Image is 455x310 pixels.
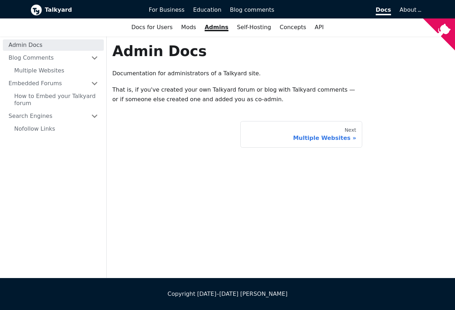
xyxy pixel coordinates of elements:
a: Mods [177,21,200,33]
nav: Docs pages navigation [112,121,362,148]
a: Talkyard logoTalkyard [31,4,139,16]
a: Embedded Forums [3,78,104,89]
a: Search Engines [3,110,104,122]
span: For Business [149,6,185,13]
span: Blog comments [230,6,274,13]
img: Talkyard logo [31,4,42,16]
div: Next [246,127,357,134]
a: Blog comments [226,4,279,16]
a: Admins [200,21,233,33]
h1: Admin Docs [112,42,362,60]
a: Docs for Users [127,21,177,33]
span: Docs [376,6,391,15]
a: Nofollow Links [9,123,104,135]
a: Blog Comments [3,52,104,64]
a: Self-Hosting [233,21,275,33]
a: For Business [145,4,189,16]
p: That is, if you've created your own Talkyard forum or blog with Talkyard comments — or if someone... [112,85,362,104]
div: Multiple Websites [246,135,357,142]
a: Docs [279,4,396,16]
a: How to Embed your Talkyard forum [9,91,104,109]
a: About [400,6,420,13]
a: Admin Docs [3,39,104,51]
a: API [310,21,328,33]
b: Talkyard [45,5,139,15]
p: Documentation for administrators of a Talkyard site. [112,69,362,78]
a: Concepts [275,21,311,33]
span: Education [193,6,221,13]
a: Education [189,4,226,16]
a: Multiple Websites [9,65,104,76]
div: Copyright [DATE]–[DATE] [PERSON_NAME] [31,289,424,299]
a: NextMultiple Websites [240,121,363,148]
